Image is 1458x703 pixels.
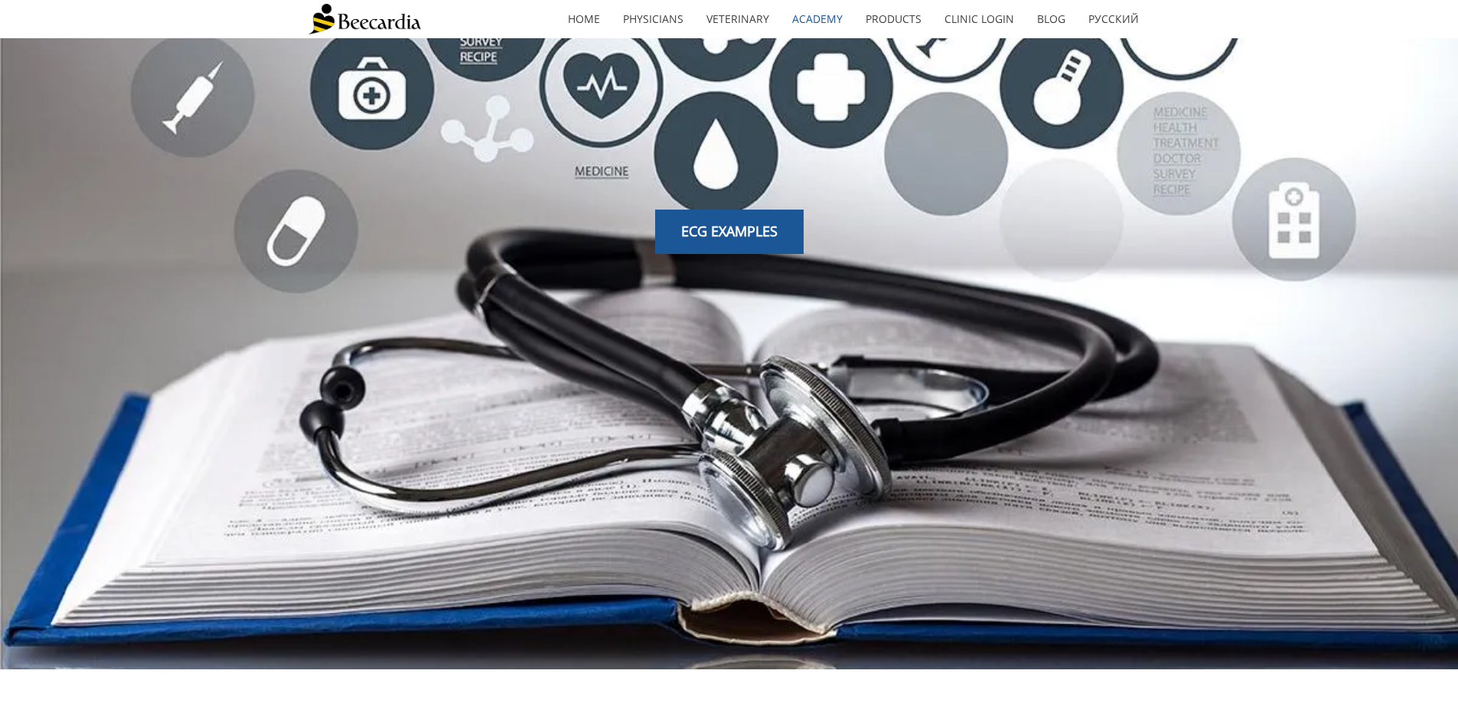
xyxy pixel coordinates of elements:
[681,222,778,240] span: ECG EXAMPLES
[695,2,781,37] a: Veterinary
[556,2,612,37] a: home
[933,2,1026,37] a: Clinic Login
[854,2,933,37] a: Products
[1026,2,1077,37] a: Blog
[781,2,854,37] a: Academy
[612,2,695,37] a: Physicians
[1077,2,1150,37] a: Русский
[308,4,421,34] img: Beecardia
[655,210,804,254] a: ECG EXAMPLES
